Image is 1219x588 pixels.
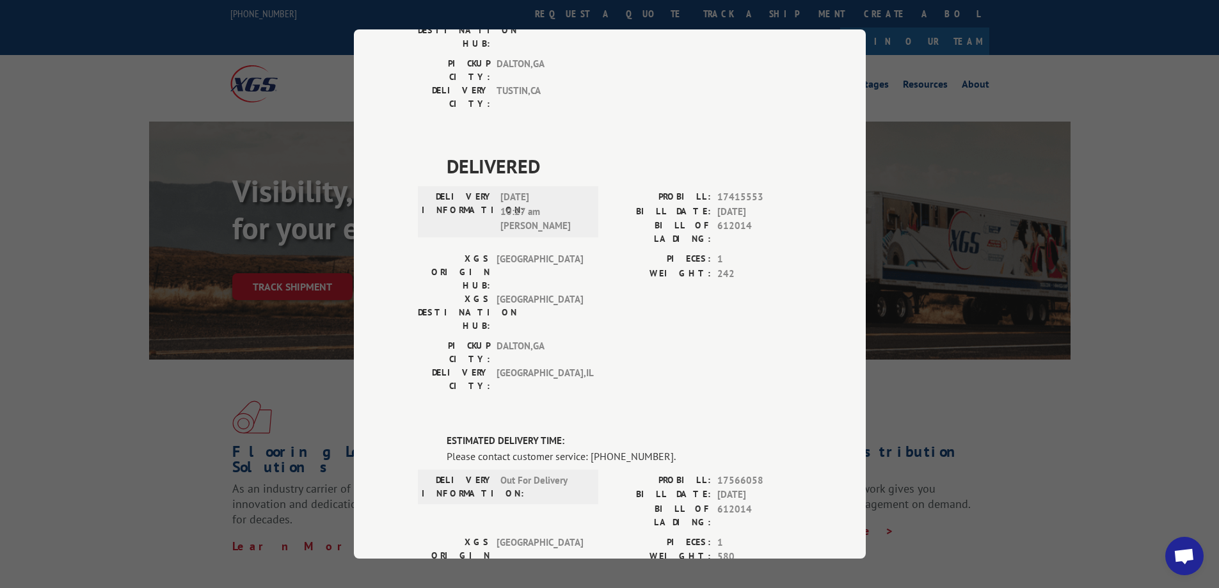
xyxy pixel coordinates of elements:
span: [GEOGRAPHIC_DATA] , IL [497,366,583,393]
span: DALTON , GA [497,57,583,84]
label: XGS ORIGIN HUB: [418,252,490,292]
label: WEIGHT: [610,267,711,282]
label: PICKUP CITY: [418,57,490,84]
label: PICKUP CITY: [418,339,490,366]
span: 612014 [717,219,802,246]
span: 242 [717,267,802,282]
span: [GEOGRAPHIC_DATA] [497,536,583,576]
div: Please contact customer service: [PHONE_NUMBER]. [447,449,802,464]
label: DELIVERY CITY: [418,366,490,393]
span: TUSTIN , CA [497,84,583,111]
label: PROBILL: [610,190,711,205]
label: XGS DESTINATION HUB: [418,10,490,51]
span: DALTON , GA [497,339,583,366]
span: 580 [717,550,802,564]
span: [GEOGRAPHIC_DATA] [497,252,583,292]
label: PIECES: [610,536,711,550]
label: BILL OF LADING: [610,219,711,246]
span: CHINO [497,10,583,51]
span: 1 [717,252,802,267]
span: 612014 [717,502,802,529]
span: 17566058 [717,473,802,488]
div: Open chat [1165,537,1204,575]
label: ESTIMATED DELIVERY TIME: [447,434,802,449]
label: PROBILL: [610,473,711,488]
span: 17415553 [717,190,802,205]
span: [GEOGRAPHIC_DATA] [497,292,583,333]
label: BILL DATE: [610,205,711,219]
span: [DATE] [717,488,802,502]
label: DELIVERY CITY: [418,84,490,111]
label: XGS ORIGIN HUB: [418,536,490,576]
label: BILL DATE: [610,488,711,502]
label: DELIVERY INFORMATION: [422,473,494,500]
label: PIECES: [610,252,711,267]
label: XGS DESTINATION HUB: [418,292,490,333]
label: BILL OF LADING: [610,502,711,529]
span: [DATE] [717,205,802,219]
span: 1 [717,536,802,550]
label: DELIVERY INFORMATION: [422,190,494,234]
span: DELIVERED [447,152,802,180]
span: Out For Delivery [500,473,587,500]
label: WEIGHT: [610,550,711,564]
span: [DATE] 10:27 am [PERSON_NAME] [500,190,587,234]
